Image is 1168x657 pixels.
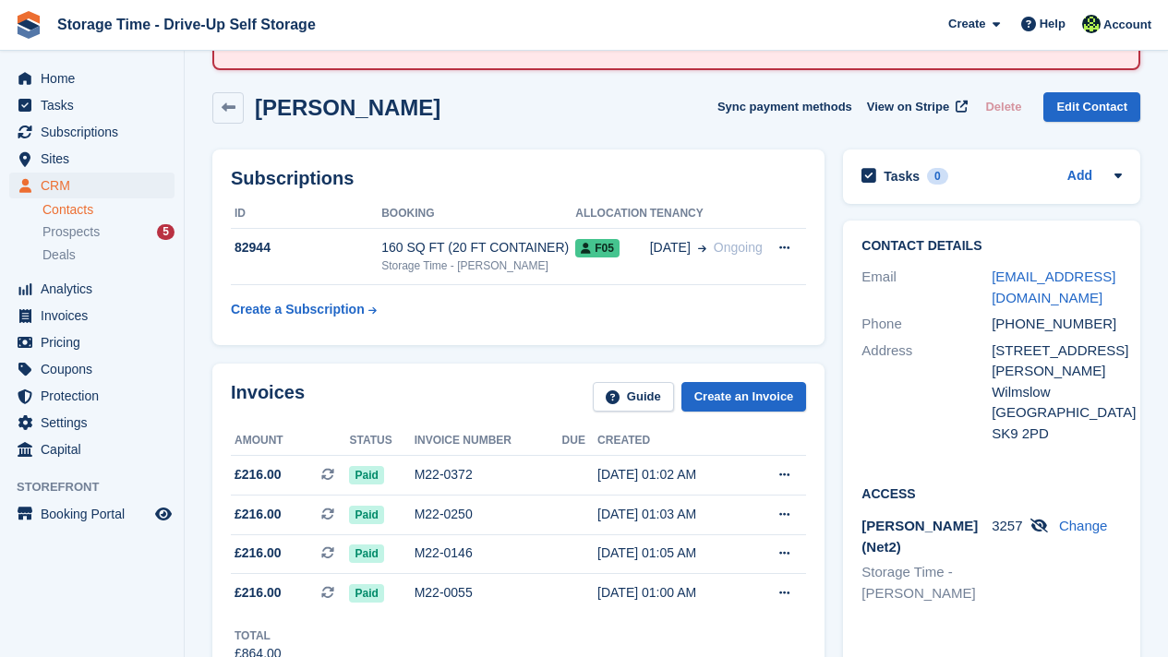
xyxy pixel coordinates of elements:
[15,11,42,39] img: stora-icon-8386f47178a22dfd0bd8f6a31ec36ba5ce8667c1dd55bd0f319d3a0aa187defe.svg
[992,402,1122,424] div: [GEOGRAPHIC_DATA]
[41,146,151,172] span: Sites
[235,544,282,563] span: £216.00
[42,222,175,242] a: Prospects 5
[861,484,1122,502] h2: Access
[9,356,175,382] a: menu
[9,92,175,118] a: menu
[17,478,184,496] span: Storefront
[992,382,1122,403] div: Wilmslow
[41,66,151,91] span: Home
[1082,15,1101,33] img: Laaibah Sarwar
[41,276,151,302] span: Analytics
[349,584,383,603] span: Paid
[41,410,151,436] span: Settings
[41,383,151,409] span: Protection
[597,426,748,456] th: Created
[650,199,766,229] th: Tenancy
[41,173,151,198] span: CRM
[235,505,282,524] span: £216.00
[9,146,175,172] a: menu
[9,501,175,527] a: menu
[597,505,748,524] div: [DATE] 01:03 AM
[861,314,992,335] div: Phone
[992,340,1122,382] div: [STREET_ADDRESS][PERSON_NAME]
[9,436,175,462] a: menu
[992,269,1115,305] a: [EMAIL_ADDRESS][DOMAIN_NAME]
[235,627,282,644] div: Total
[41,329,151,355] span: Pricing
[235,465,282,484] span: £216.00
[597,465,748,484] div: [DATE] 01:02 AM
[157,224,175,240] div: 5
[9,66,175,91] a: menu
[381,199,575,229] th: Booking
[1043,92,1140,123] a: Edit Contact
[231,238,381,257] div: 82944
[717,92,852,123] button: Sync payment methods
[992,424,1122,445] div: SK9 2PD
[597,544,748,563] div: [DATE] 01:05 AM
[231,382,305,412] h2: Invoices
[9,410,175,436] a: menu
[575,199,649,229] th: Allocation
[415,583,562,603] div: M22-0055
[415,544,562,563] div: M22-0146
[714,240,763,255] span: Ongoing
[992,518,1022,533] span: 3257
[562,426,597,456] th: Due
[41,436,151,462] span: Capital
[861,518,978,555] span: [PERSON_NAME] (Net2)
[415,505,562,524] div: M22-0250
[9,383,175,409] a: menu
[884,168,920,185] h2: Tasks
[681,382,807,412] a: Create an Invoice
[597,583,748,603] div: [DATE] 01:00 AM
[1040,15,1066,33] span: Help
[575,239,620,257] span: F05
[927,168,948,185] div: 0
[415,465,562,484] div: M22-0372
[978,92,1029,123] button: Delete
[41,92,151,118] span: Tasks
[41,119,151,145] span: Subscriptions
[42,246,76,264] span: Deals
[231,426,349,456] th: Amount
[593,382,674,412] a: Guide
[231,293,377,327] a: Create a Subscription
[381,238,575,257] div: 160 SQ FT (20 FT CONTAINER)
[381,257,575,274] div: Storage Time - [PERSON_NAME]
[50,9,323,40] a: Storage Time - Drive-Up Self Storage
[255,95,440,120] h2: [PERSON_NAME]
[948,15,985,33] span: Create
[41,303,151,328] span: Invoices
[41,356,151,382] span: Coupons
[42,245,175,265] a: Deals
[235,583,282,603] span: £216.00
[9,173,175,198] a: menu
[861,239,1122,254] h2: Contact Details
[861,340,992,445] div: Address
[41,501,151,527] span: Booking Portal
[42,201,175,219] a: Contacts
[9,276,175,302] a: menu
[861,267,992,308] div: Email
[231,199,381,229] th: ID
[349,466,383,484] span: Paid
[42,223,100,241] span: Prospects
[9,329,175,355] a: menu
[861,562,992,603] li: Storage Time - [PERSON_NAME]
[1103,16,1151,34] span: Account
[1067,166,1092,187] a: Add
[349,426,414,456] th: Status
[349,506,383,524] span: Paid
[415,426,562,456] th: Invoice number
[9,119,175,145] a: menu
[650,238,691,257] span: [DATE]
[349,544,383,563] span: Paid
[231,168,806,189] h2: Subscriptions
[152,503,175,525] a: Preview store
[9,303,175,328] a: menu
[231,300,365,319] div: Create a Subscription
[992,314,1122,335] div: [PHONE_NUMBER]
[860,92,971,123] a: View on Stripe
